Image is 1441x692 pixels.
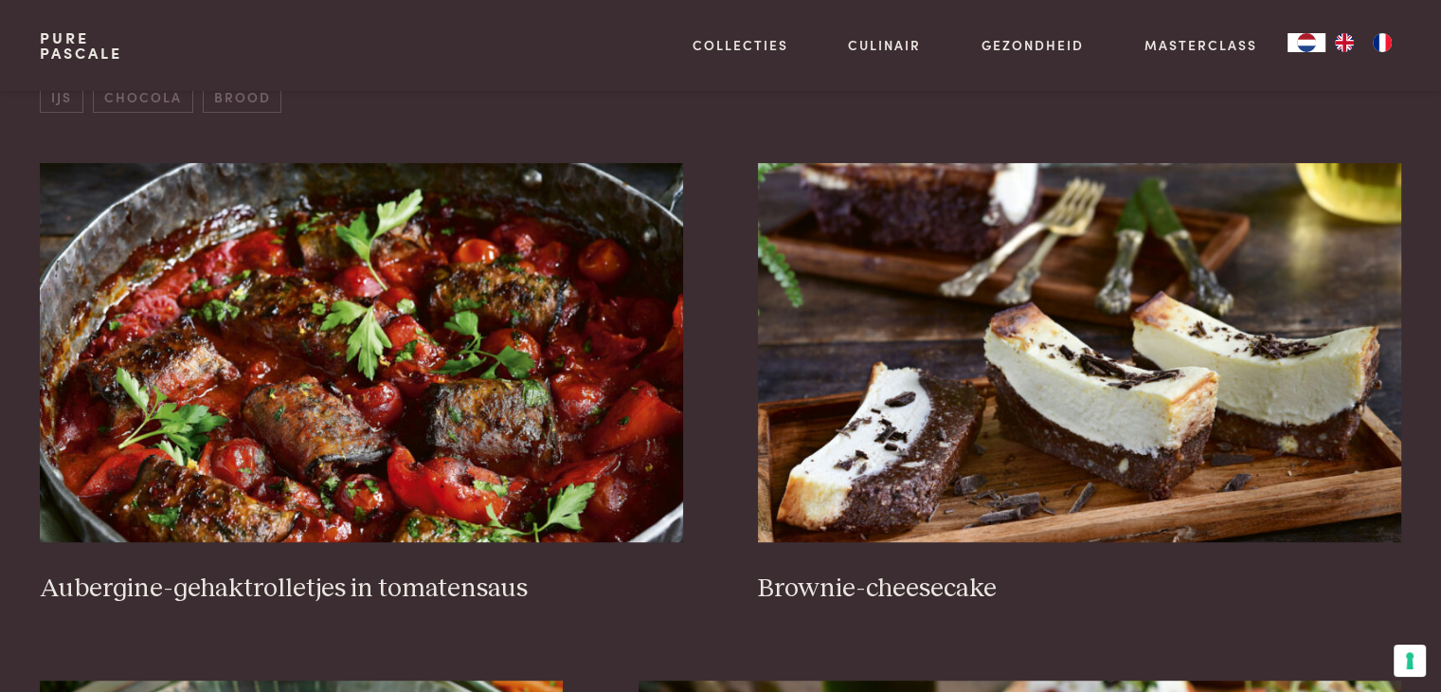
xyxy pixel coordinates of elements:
[93,82,192,113] span: chocola
[1394,645,1426,677] button: Uw voorkeuren voor toestemming voor trackingtechnologieën
[758,573,1400,606] h3: Brownie-cheesecake
[40,82,82,113] span: ijs
[1288,33,1325,52] a: NL
[758,163,1400,605] a: Brownie-cheesecake Brownie-cheesecake
[40,573,682,606] h3: Aubergine-gehaktrolletjes in tomatensaus
[1288,33,1325,52] div: Language
[1325,33,1401,52] ul: Language list
[1288,33,1401,52] aside: Language selected: Nederlands
[848,35,921,55] a: Culinair
[982,35,1084,55] a: Gezondheid
[40,30,122,61] a: PurePascale
[1363,33,1401,52] a: FR
[40,163,682,605] a: Aubergine-gehaktrolletjes in tomatensaus Aubergine-gehaktrolletjes in tomatensaus
[1325,33,1363,52] a: EN
[40,163,682,542] img: Aubergine-gehaktrolletjes in tomatensaus
[203,82,281,113] span: brood
[758,163,1400,542] img: Brownie-cheesecake
[1144,35,1257,55] a: Masterclass
[693,35,788,55] a: Collecties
